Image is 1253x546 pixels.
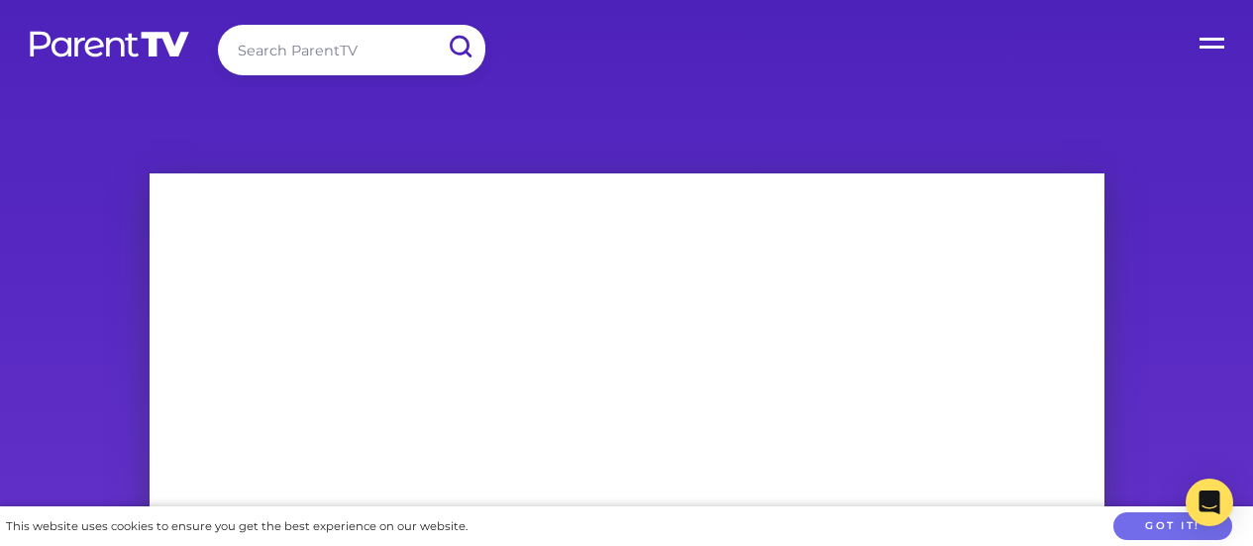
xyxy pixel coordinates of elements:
[434,25,485,69] input: Submit
[1113,512,1232,541] button: Got it!
[28,30,191,58] img: parenttv-logo-white.4c85aaf.svg
[1186,479,1233,526] div: Open Intercom Messenger
[218,25,485,75] input: Search ParentTV
[6,516,468,537] div: This website uses cookies to ensure you get the best experience on our website.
